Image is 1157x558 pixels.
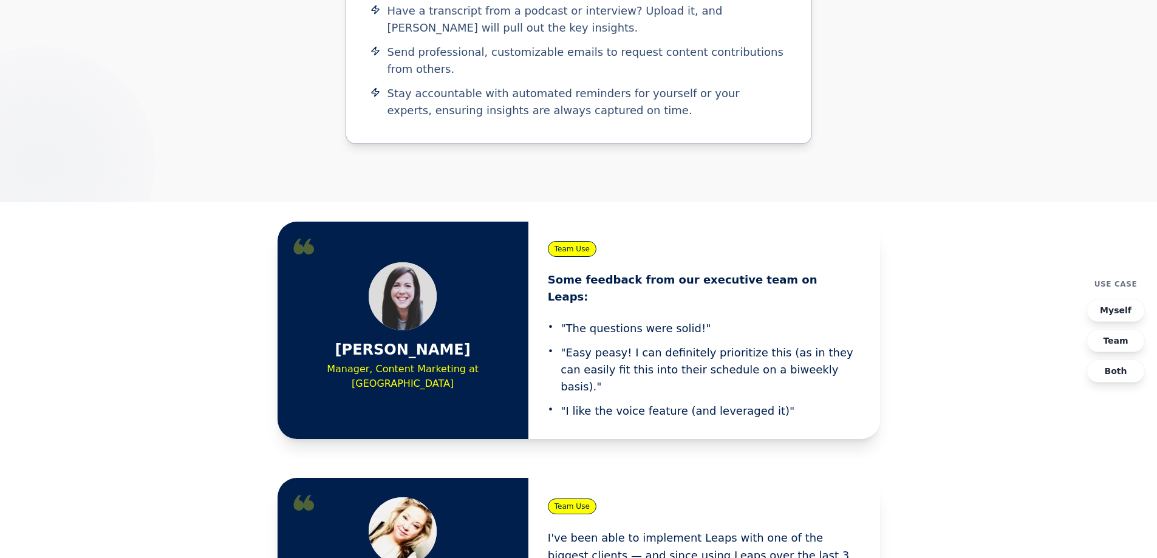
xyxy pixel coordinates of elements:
span: • [548,403,553,417]
span: Send professional, customizable emails to request content contributions from others. [387,44,787,78]
span: • [548,320,553,335]
span: "The questions were solid!" [561,320,711,337]
span: Team Use [548,241,596,257]
h4: Use Case [1094,279,1138,289]
button: Both [1087,359,1145,383]
span: Stay accountable with automated reminders for yourself or your experts, ensuring insights are alw... [387,85,787,119]
p: Manager, Content Marketing at [GEOGRAPHIC_DATA] [297,362,509,391]
button: Team [1087,329,1145,352]
span: • [548,344,553,359]
h2: Some feedback from our executive team on Leaps: [548,271,861,305]
button: Myself [1087,299,1145,322]
span: Have a transcript from a podcast or interview? Upload it, and [PERSON_NAME] will pull out the key... [387,2,787,36]
img: Amanda Conway [369,262,437,330]
span: Team Use [548,498,596,514]
span: "I like the voice feature (and leveraged it)" [561,403,794,420]
span: "Easy peasy! I can definitely prioritize this (as in they can easily fit this into their schedule... [561,344,860,395]
h3: [PERSON_NAME] [335,340,471,359]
